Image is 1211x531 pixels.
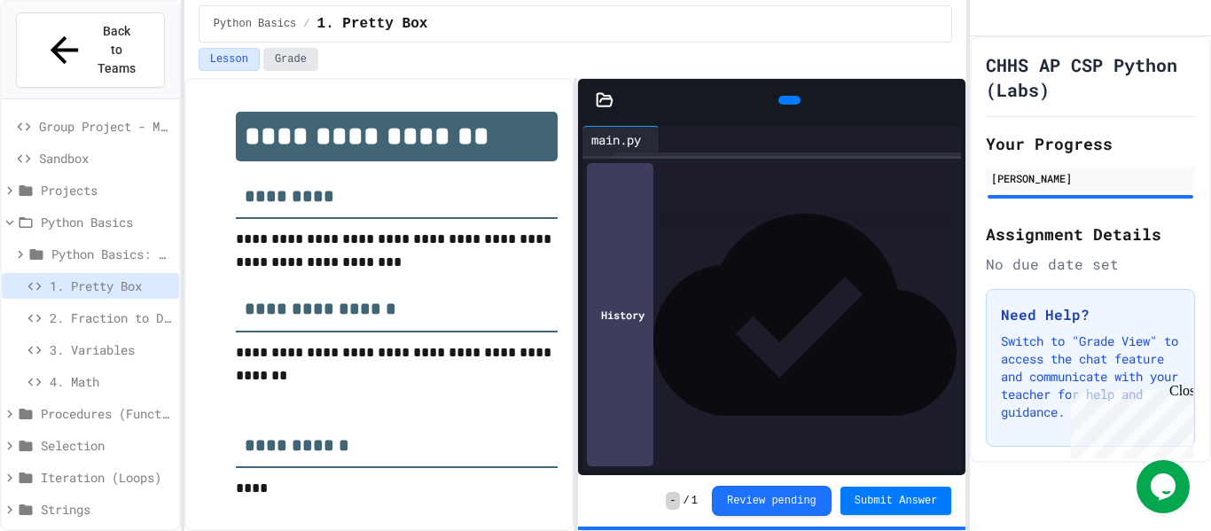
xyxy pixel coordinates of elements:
div: Chat with us now!Close [7,7,122,113]
div: 1 [582,156,605,174]
div: main.py [582,130,650,149]
h2: Your Progress [986,131,1195,156]
div: History [587,163,653,466]
button: Review pending [712,486,832,516]
span: Selection [41,436,172,455]
span: 1. Pretty Box [50,277,172,295]
button: Lesson [199,48,260,71]
span: Python Basics [41,213,172,231]
span: Sandbox [39,149,172,168]
span: Python Basics [214,17,297,31]
iframe: chat widget [1064,383,1193,458]
span: Procedures (Functions) [41,404,172,423]
iframe: chat widget [1137,460,1193,513]
span: / [684,494,690,508]
span: Back to Teams [96,22,137,78]
h1: CHHS AP CSP Python (Labs) [986,52,1195,102]
button: Back to Teams [16,12,165,88]
button: Grade [263,48,318,71]
span: Group Project - Mad Libs [39,117,172,136]
span: 4. Math [50,372,172,391]
span: - [666,492,679,510]
span: 1 [691,494,698,508]
span: 1. Pretty Box [317,13,428,35]
span: Submit Answer [855,494,938,508]
span: Iteration (Loops) [41,468,172,487]
span: 3. Variables [50,340,172,359]
h3: Need Help? [1001,304,1180,325]
div: No due date set [986,254,1195,275]
div: main.py [582,126,660,152]
span: Strings [41,500,172,519]
span: 2. Fraction to Decimal [50,308,172,327]
div: [PERSON_NAME] [991,170,1190,186]
span: Python Basics: To Reviews [51,245,172,263]
button: Submit Answer [840,487,952,515]
p: Switch to "Grade View" to access the chat feature and communicate with your teacher for help and ... [1001,332,1180,421]
span: / [303,17,309,31]
h2: Assignment Details [986,222,1195,246]
span: Projects [41,181,172,199]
